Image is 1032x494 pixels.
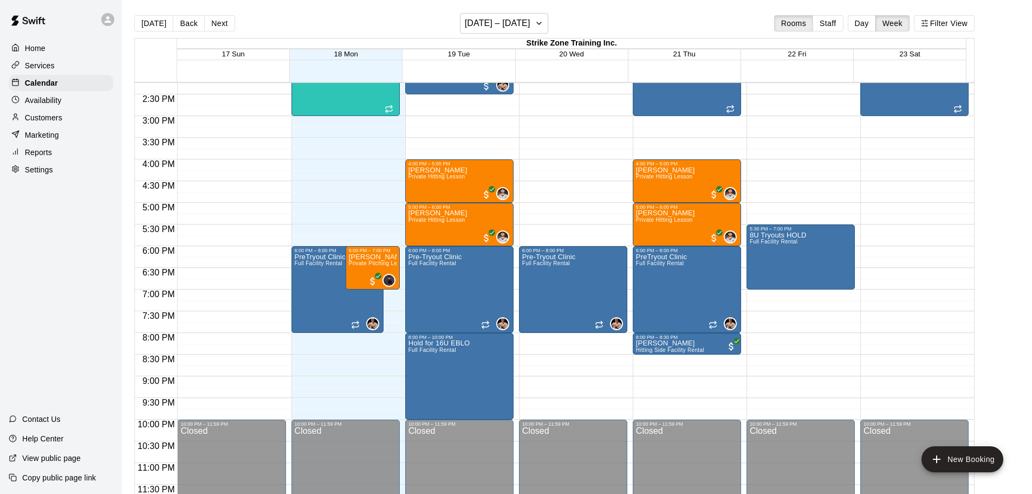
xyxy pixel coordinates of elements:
[204,15,235,31] button: Next
[9,92,113,108] a: Availability
[140,290,178,299] span: 7:00 PM
[22,472,96,483] p: Copy public page link
[448,50,470,58] button: 19 Tue
[408,217,465,223] span: Private Hitting Lesson
[177,39,966,49] div: Strike Zone Training Inc.
[914,15,975,31] button: Filter View
[135,420,177,429] span: 10:00 PM
[725,318,736,329] img: Garrett Takamatsu
[25,112,62,123] p: Customers
[405,333,514,420] div: 8:00 PM – 10:00 PM: Hold for 16U EBLO
[140,224,178,234] span: 5:30 PM
[636,204,738,210] div: 5:00 PM – 6:00 PM
[9,144,113,161] a: Reports
[349,248,397,253] div: 6:00 PM – 7:00 PM
[636,335,738,340] div: 8:00 PM – 8:30 PM
[726,105,735,113] span: Recurring event
[9,127,113,143] a: Marketing
[724,187,737,200] div: Brett Graham
[481,189,492,200] span: All customers have paid
[725,188,736,199] img: Brett Graham
[408,335,510,340] div: 8:00 PM – 10:00 PM
[921,446,1003,472] button: add
[724,317,737,330] div: Garrett Takamatsu
[140,376,178,386] span: 9:00 PM
[140,246,178,255] span: 6:00 PM
[9,75,113,91] a: Calendar
[25,164,53,175] p: Settings
[366,317,379,330] div: Garrett Takamatsu
[25,60,55,71] p: Services
[496,79,509,92] div: Garrett Takamatsu
[953,105,962,113] span: Recurring event
[140,181,178,190] span: 4:30 PM
[405,203,514,246] div: 5:00 PM – 6:00 PM: Giulio Nardi
[22,414,61,425] p: Contact Us
[408,260,456,266] span: Full Facility Rental
[291,246,384,333] div: 6:00 PM – 8:00 PM: PreTryout Clinic
[864,421,965,427] div: 10:00 PM – 11:59 PM
[295,421,397,427] div: 10:00 PM – 11:59 PM
[140,311,178,320] span: 7:30 PM
[140,159,178,169] span: 4:00 PM
[9,110,113,126] a: Customers
[750,226,852,232] div: 5:30 PM – 7:00 PM
[180,421,282,427] div: 10:00 PM – 11:59 PM
[481,320,490,329] span: Recurring event
[522,421,624,427] div: 10:00 PM – 11:59 PM
[636,217,693,223] span: Private Hitting Lesson
[140,268,178,277] span: 6:30 PM
[408,248,510,253] div: 6:00 PM – 8:00 PM
[750,421,852,427] div: 10:00 PM – 11:59 PM
[9,57,113,74] a: Services
[25,78,58,88] p: Calendar
[750,239,797,245] span: Full Facility Rental
[633,203,741,246] div: 5:00 PM – 6:00 PM: Max Zhang
[788,50,806,58] button: 22 Fri
[497,232,508,242] img: Brett Graham
[222,50,245,58] span: 17 Sun
[465,16,530,31] h6: [DATE] – [DATE]
[405,159,514,203] div: 4:00 PM – 5:00 PM: Brady Ling
[295,260,342,266] span: Full Facility Rental
[728,230,737,243] span: Brett Graham
[497,318,508,329] img: Garrett Takamatsu
[405,246,514,333] div: 6:00 PM – 8:00 PM: Pre-Tryout Clinic
[135,463,177,472] span: 11:00 PM
[408,174,465,179] span: Private Hitting Lesson
[25,95,62,106] p: Availability
[22,453,81,464] p: View public page
[25,130,59,140] p: Marketing
[295,248,380,253] div: 6:00 PM – 8:00 PM
[497,188,508,199] img: Brett Graham
[709,233,719,243] span: All customers have paid
[813,15,843,31] button: Staff
[501,317,509,330] span: Garrett Takamatsu
[173,15,205,31] button: Back
[140,138,178,147] span: 3:30 PM
[408,347,456,353] span: Full Facility Rental
[384,275,394,286] img: Corben Peters
[519,246,627,333] div: 6:00 PM – 8:00 PM: Pre-Tryout Clinic
[25,43,46,54] p: Home
[899,50,920,58] span: 23 Sat
[774,15,813,31] button: Rooms
[496,187,509,200] div: Brett Graham
[140,94,178,104] span: 2:30 PM
[496,230,509,243] div: Brett Graham
[25,147,52,158] p: Reports
[709,189,719,200] span: All customers have paid
[22,433,63,444] p: Help Center
[501,79,509,92] span: Garrett Takamatsu
[334,50,358,58] span: 18 Mon
[636,248,738,253] div: 6:00 PM – 8:00 PM
[382,274,395,287] div: Corben Peters
[367,318,378,329] img: Garrett Takamatsu
[633,246,741,333] div: 6:00 PM – 8:00 PM: PreTryout Clinic
[481,233,492,243] span: All customers have paid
